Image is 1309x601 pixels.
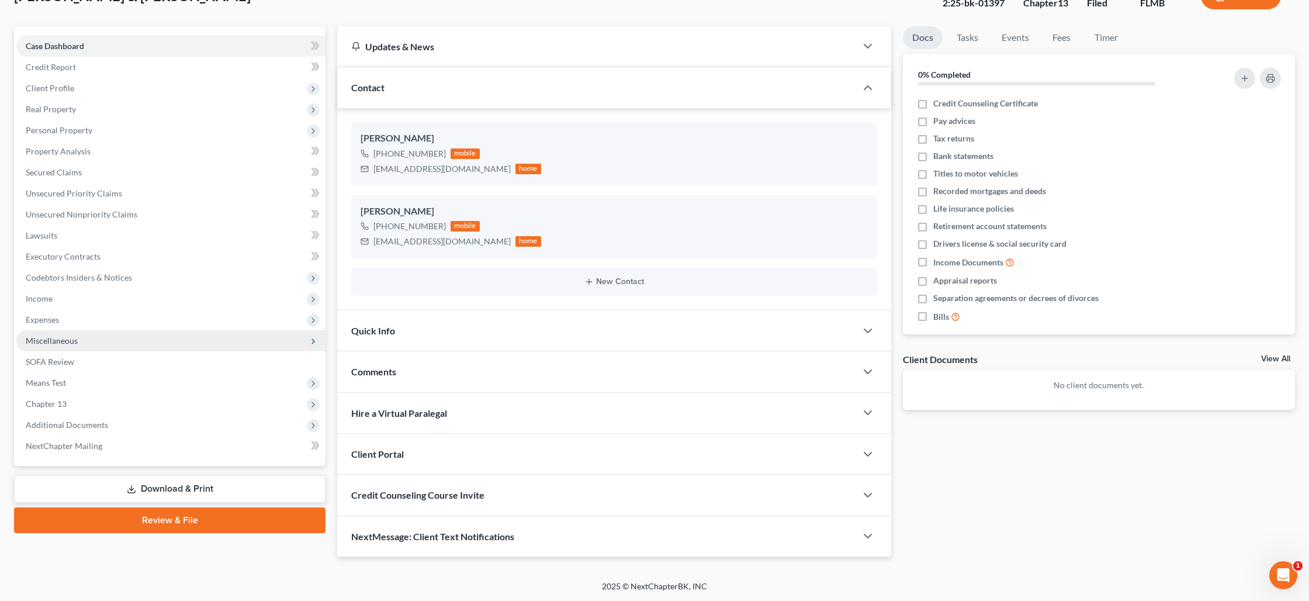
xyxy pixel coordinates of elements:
[351,40,842,53] div: Updates & News
[918,70,971,80] strong: 0% Completed
[26,83,74,93] span: Client Profile
[933,185,1046,197] span: Recorded mortgages and deeds
[933,257,1003,268] span: Income Documents
[26,272,132,282] span: Codebtors Insiders & Notices
[515,236,541,247] div: home
[16,225,325,246] a: Lawsuits
[373,220,446,232] div: [PHONE_NUMBER]
[933,275,997,286] span: Appraisal reports
[16,246,325,267] a: Executory Contracts
[933,150,993,162] span: Bank statements
[26,357,74,367] span: SOFA Review
[351,325,395,336] span: Quick Info
[361,205,868,219] div: [PERSON_NAME]
[933,115,975,127] span: Pay advices
[1269,561,1297,589] iframe: Intercom live chat
[933,168,1018,179] span: Titles to motor vehicles
[26,125,92,135] span: Personal Property
[992,26,1038,49] a: Events
[451,148,480,159] div: mobile
[16,141,325,162] a: Property Analysis
[26,62,76,72] span: Credit Report
[1261,355,1290,363] a: View All
[16,57,325,78] a: Credit Report
[361,277,868,286] button: New Contact
[903,26,943,49] a: Docs
[1043,26,1081,49] a: Fees
[16,351,325,372] a: SOFA Review
[351,407,447,419] span: Hire a Virtual Paralegal
[26,146,91,156] span: Property Analysis
[26,399,67,409] span: Chapter 13
[933,220,1047,232] span: Retirement account statements
[26,378,66,388] span: Means Test
[26,251,101,261] span: Executory Contracts
[351,531,514,542] span: NextMessage: Client Text Notifications
[16,183,325,204] a: Unsecured Priority Claims
[351,366,396,377] span: Comments
[903,353,978,365] div: Client Documents
[26,420,108,430] span: Additional Documents
[451,221,480,232] div: mobile
[361,132,868,146] div: [PERSON_NAME]
[1085,26,1127,49] a: Timer
[373,163,511,175] div: [EMAIL_ADDRESS][DOMAIN_NAME]
[26,104,76,114] span: Real Property
[947,26,988,49] a: Tasks
[26,336,78,346] span: Miscellaneous
[16,162,325,183] a: Secured Claims
[373,148,446,160] div: [PHONE_NUMBER]
[373,236,511,247] div: [EMAIL_ADDRESS][DOMAIN_NAME]
[351,448,404,460] span: Client Portal
[26,293,53,303] span: Income
[16,436,325,457] a: NextChapter Mailing
[933,238,1066,250] span: Drivers license & social security card
[26,167,82,177] span: Secured Claims
[26,230,57,240] span: Lawsuits
[351,82,385,93] span: Contact
[26,315,59,324] span: Expenses
[1293,561,1303,571] span: 1
[26,441,102,451] span: NextChapter Mailing
[912,379,1286,391] p: No client documents yet.
[16,204,325,225] a: Unsecured Nonpriority Claims
[515,164,541,174] div: home
[14,507,325,533] a: Review & File
[933,292,1099,304] span: Separation agreements or decrees of divorces
[16,36,325,57] a: Case Dashboard
[351,489,484,500] span: Credit Counseling Course Invite
[26,188,122,198] span: Unsecured Priority Claims
[933,98,1038,109] span: Credit Counseling Certificate
[933,203,1014,215] span: Life insurance policies
[26,41,84,51] span: Case Dashboard
[26,209,137,219] span: Unsecured Nonpriority Claims
[933,311,949,323] span: Bills
[14,475,325,503] a: Download & Print
[933,133,974,144] span: Tax returns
